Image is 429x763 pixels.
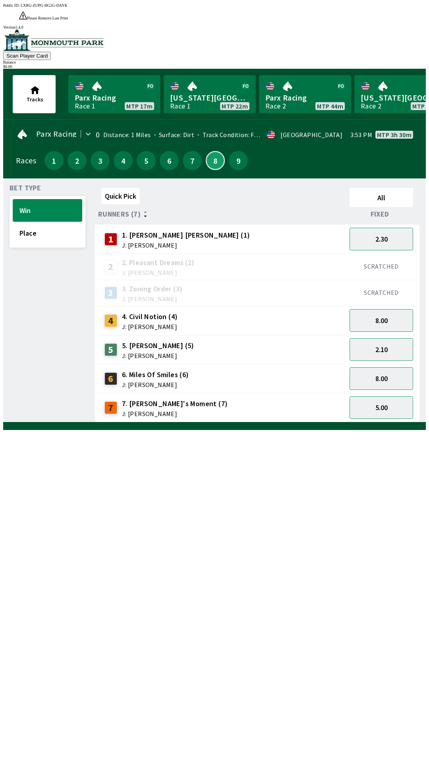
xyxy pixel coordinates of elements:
span: LXRG-ZUPG-HG2G-DAYK [21,3,68,8]
button: Win [13,199,82,222]
span: MTP 17m [126,103,153,109]
div: Balance [3,60,426,64]
span: Parx Racing [265,93,345,103]
span: 6. Miles Of Smiles (6) [122,370,189,380]
span: 9 [231,158,246,163]
div: 3 [104,287,117,299]
div: Runners (7) [98,210,346,218]
span: 2.30 [375,234,388,244]
span: 1. [PERSON_NAME] [PERSON_NAME] (1) [122,230,250,240]
div: Races [16,157,36,164]
span: J: [PERSON_NAME] [122,242,250,248]
span: MTP 44m [317,103,343,109]
span: Surface: Dirt [151,131,195,139]
span: J: [PERSON_NAME] [122,296,183,302]
div: Public ID: [3,3,426,8]
div: Fixed [346,210,416,218]
button: 8.00 [350,309,413,332]
div: Race 2 [265,103,286,109]
div: 7 [104,401,117,414]
span: Tracks [27,96,43,103]
span: 8.00 [375,316,388,325]
div: 4 [104,314,117,327]
span: 2 [70,158,85,163]
div: [GEOGRAPHIC_DATA] [280,132,342,138]
span: Parx Racing [75,93,154,103]
span: 5 [139,158,154,163]
span: Track Condition: Fast [194,131,263,139]
span: J: [PERSON_NAME] [122,411,228,417]
div: 1 [104,233,117,246]
button: All [350,188,413,207]
span: Win [19,206,75,215]
span: J: [PERSON_NAME] [122,352,194,359]
button: 8.00 [350,367,413,390]
span: MTP 22m [222,103,248,109]
div: Race 1 [75,103,95,109]
div: SCRATCHED [350,262,413,270]
span: 3. Zoning Order (3) [122,284,183,294]
span: 1 [46,158,62,163]
button: Place [13,222,82,244]
div: 6 [104,372,117,385]
span: Please Remove Last Print [27,16,68,20]
span: [US_STATE][GEOGRAPHIC_DATA] [170,93,249,103]
span: 7 [185,158,200,163]
button: 6 [160,151,179,170]
div: Version 1.4.0 [3,25,426,29]
div: Race 1 [170,103,191,109]
span: 8.00 [375,374,388,383]
span: MTP 3h 30m [377,132,412,138]
button: 3 [91,151,110,170]
span: Bet Type [10,185,41,191]
button: 9 [229,151,248,170]
span: J: [PERSON_NAME] [122,381,189,388]
div: 5 [104,343,117,356]
button: 5 [137,151,156,170]
span: Runners (7) [98,211,141,217]
button: Tracks [13,75,56,113]
a: Parx RacingRace 2MTP 44m [259,75,351,113]
div: SCRATCHED [350,289,413,296]
a: [US_STATE][GEOGRAPHIC_DATA]Race 1MTP 22m [164,75,256,113]
span: Distance: 1 Miles [103,131,151,139]
span: 3 [93,158,108,163]
div: $ 0.00 [3,64,426,69]
span: 4. Civil Notion (4) [122,312,178,322]
span: 3:53 PM [350,132,372,138]
button: Quick Pick [101,188,140,204]
a: Parx RacingRace 1MTP 17m [68,75,160,113]
button: 5.00 [350,396,413,419]
div: 0 [96,132,100,138]
button: 2.30 [350,228,413,250]
span: 4 [116,158,131,163]
div: 2 [104,260,117,273]
span: 2.10 [375,345,388,354]
span: 5. [PERSON_NAME] (5) [122,341,194,351]
span: Quick Pick [105,192,136,201]
img: venue logo [3,29,104,51]
button: Scan Player Card [3,52,51,60]
span: Parx Racing [36,131,77,137]
button: 2.10 [350,338,413,361]
button: 1 [44,151,64,170]
button: 7 [183,151,202,170]
div: Race 2 [361,103,381,109]
span: Fixed [371,211,389,217]
span: 6 [162,158,177,163]
span: Place [19,229,75,238]
span: J: [PERSON_NAME] [122,269,195,276]
span: 2. Pleasant Dreams (2) [122,258,195,268]
span: 5.00 [375,403,388,412]
span: All [353,193,410,202]
span: J: [PERSON_NAME] [122,323,178,330]
button: 2 [68,151,87,170]
button: 4 [114,151,133,170]
button: 8 [206,151,225,170]
span: 7. [PERSON_NAME]'s Moment (7) [122,399,228,409]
